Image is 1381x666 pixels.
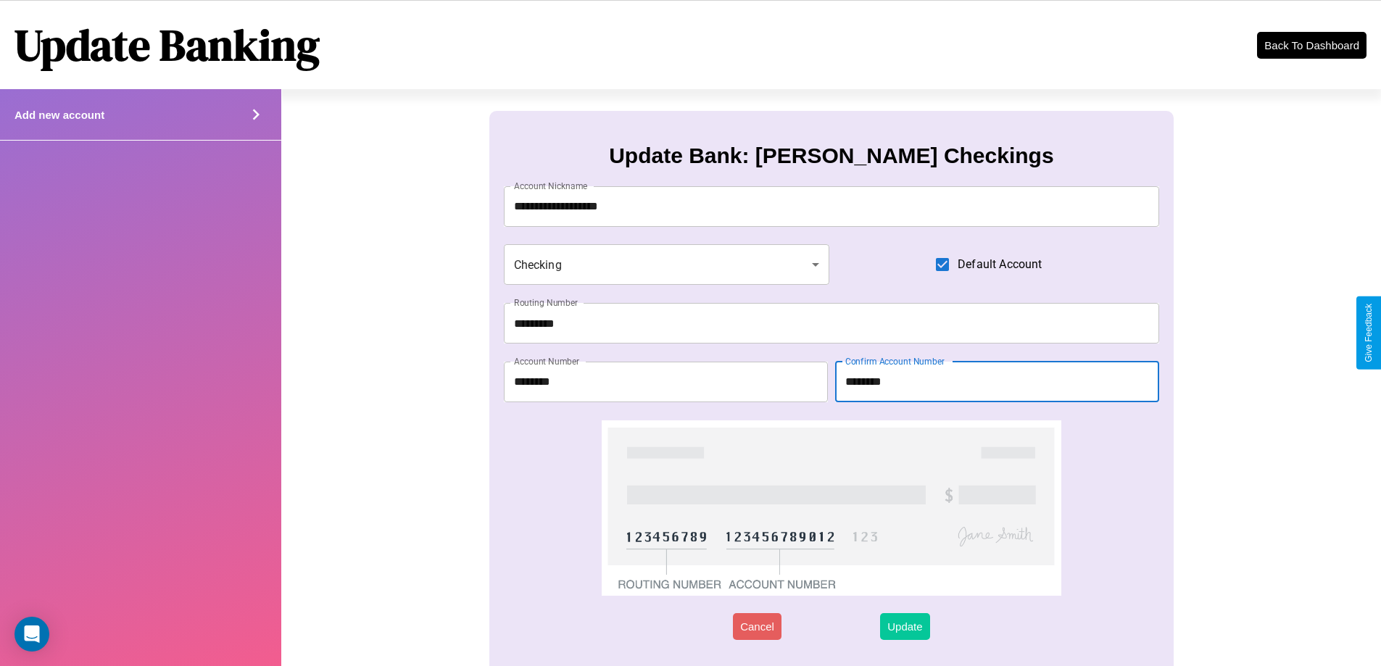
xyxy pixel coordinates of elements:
button: Back To Dashboard [1257,32,1367,59]
label: Account Nickname [514,180,588,192]
label: Confirm Account Number [845,355,945,367]
span: Default Account [958,256,1042,273]
div: Give Feedback [1364,304,1374,362]
h3: Update Bank: [PERSON_NAME] Checkings [609,143,1053,168]
div: Checking [504,244,830,285]
h4: Add new account [14,109,104,121]
button: Cancel [733,613,781,640]
button: Update [880,613,929,640]
label: Account Number [514,355,579,367]
div: Open Intercom Messenger [14,617,49,652]
label: Routing Number [514,296,578,309]
h1: Update Banking [14,15,320,75]
img: check [602,420,1061,596]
